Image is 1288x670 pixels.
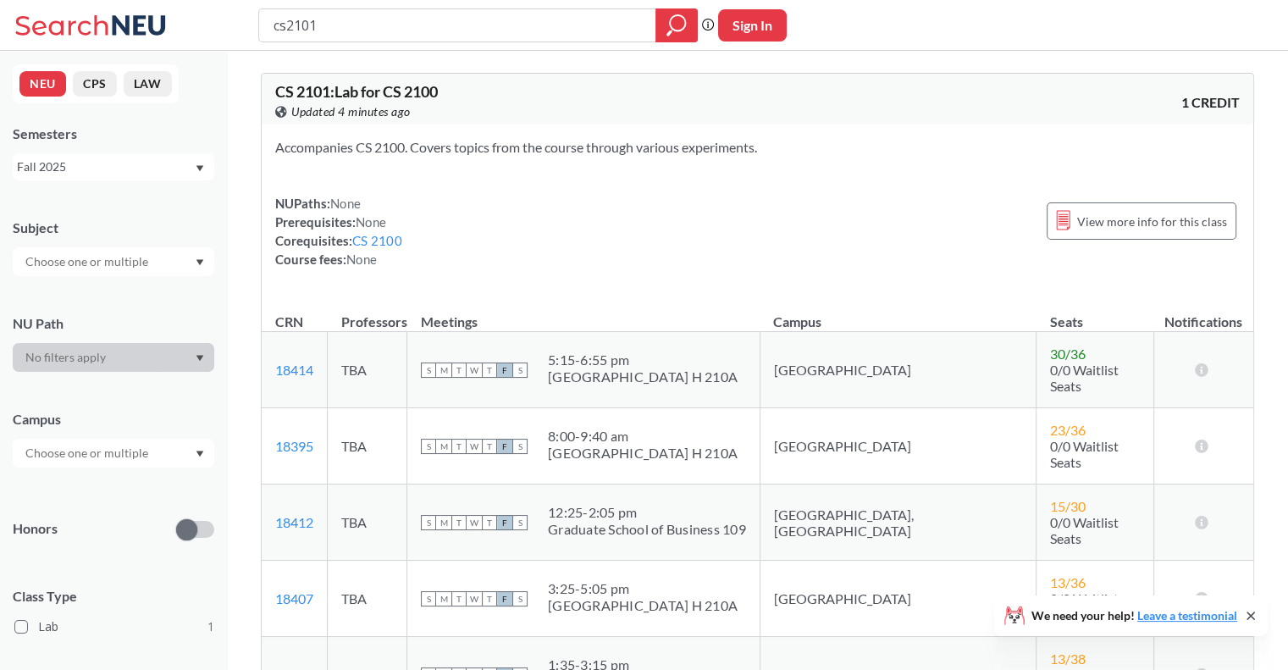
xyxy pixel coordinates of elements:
span: F [497,591,512,606]
span: T [482,591,497,606]
span: W [467,515,482,530]
section: Accompanies CS 2100. Covers topics from the course through various experiments. [275,138,1240,157]
div: magnifying glass [655,8,698,42]
span: We need your help! [1031,610,1237,622]
span: 0/0 Waitlist Seats [1050,362,1119,394]
input: Choose one or multiple [17,443,159,463]
span: 13 / 38 [1050,651,1086,667]
span: T [482,363,497,378]
p: Honors [13,519,58,539]
div: Semesters [13,125,214,143]
td: TBA [328,485,407,561]
span: F [497,363,512,378]
span: None [330,196,361,211]
th: Campus [760,296,1036,332]
span: M [436,515,451,530]
input: Class, professor, course number, "phrase" [272,11,644,40]
button: LAW [124,71,172,97]
div: [GEOGRAPHIC_DATA] H 210A [548,368,738,385]
span: 0/0 Waitlist Seats [1050,438,1119,470]
span: View more info for this class [1077,211,1227,232]
th: Notifications [1153,296,1252,332]
span: 1 CREDIT [1181,93,1240,112]
span: CS 2101 : Lab for CS 2100 [275,82,438,101]
a: 18395 [275,438,313,454]
span: F [497,439,512,454]
td: TBA [328,408,407,485]
span: S [512,363,528,378]
div: NUPaths: Prerequisites: Corequisites: Course fees: [275,194,402,269]
th: Seats [1036,296,1153,332]
span: T [482,439,497,454]
button: Sign In [718,9,787,42]
span: 15 / 30 [1050,498,1086,514]
th: Meetings [407,296,760,332]
span: Class Type [13,587,214,606]
div: 8:00 - 9:40 am [548,428,738,445]
div: Dropdown arrow [13,247,214,276]
a: Leave a testimonial [1137,608,1237,623]
td: [GEOGRAPHIC_DATA] [760,561,1036,637]
div: Fall 2025Dropdown arrow [13,153,214,180]
div: 5:15 - 6:55 pm [548,352,738,368]
span: S [512,591,528,606]
span: M [436,439,451,454]
svg: magnifying glass [666,14,687,37]
td: [GEOGRAPHIC_DATA] [760,332,1036,408]
a: CS 2100 [352,233,402,248]
td: [GEOGRAPHIC_DATA] [760,408,1036,485]
span: F [497,515,512,530]
span: T [451,515,467,530]
span: None [356,214,386,230]
span: T [451,591,467,606]
div: CRN [275,313,303,331]
span: W [467,591,482,606]
span: 13 / 36 [1050,574,1086,590]
span: M [436,591,451,606]
span: S [512,439,528,454]
input: Choose one or multiple [17,252,159,272]
svg: Dropdown arrow [196,165,204,172]
span: S [512,515,528,530]
button: NEU [19,71,66,97]
label: Lab [14,616,214,638]
div: NU Path [13,314,214,333]
div: Subject [13,219,214,237]
span: W [467,439,482,454]
span: M [436,363,451,378]
span: 1 [207,617,214,636]
svg: Dropdown arrow [196,259,204,266]
a: 18412 [275,514,313,530]
svg: Dropdown arrow [196,451,204,457]
span: 0/0 Waitlist Seats [1050,590,1119,623]
span: Updated 4 minutes ago [291,102,411,121]
div: Dropdown arrow [13,343,214,372]
div: 3:25 - 5:05 pm [548,580,738,597]
span: T [451,363,467,378]
span: 30 / 36 [1050,346,1086,362]
div: [GEOGRAPHIC_DATA] H 210A [548,597,738,614]
span: None [346,252,377,267]
span: 0/0 Waitlist Seats [1050,514,1119,546]
span: T [451,439,467,454]
div: Campus [13,410,214,429]
span: W [467,363,482,378]
th: Professors [328,296,407,332]
div: 12:25 - 2:05 pm [548,504,746,521]
div: Fall 2025 [17,158,194,176]
span: T [482,515,497,530]
div: Dropdown arrow [13,439,214,468]
div: Graduate School of Business 109 [548,521,746,538]
span: S [421,439,436,454]
button: CPS [73,71,117,97]
a: 18407 [275,590,313,606]
span: S [421,515,436,530]
a: 18414 [275,362,313,378]
span: 23 / 36 [1050,422,1086,438]
span: S [421,591,436,606]
td: TBA [328,332,407,408]
td: [GEOGRAPHIC_DATA], [GEOGRAPHIC_DATA] [760,485,1036,561]
span: S [421,363,436,378]
svg: Dropdown arrow [196,355,204,362]
div: [GEOGRAPHIC_DATA] H 210A [548,445,738,462]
